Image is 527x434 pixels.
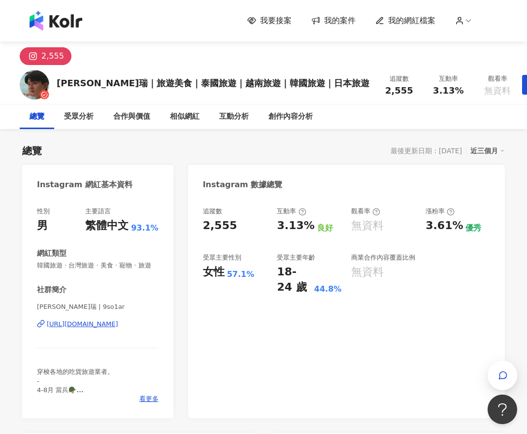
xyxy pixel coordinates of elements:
[385,85,413,96] span: 2,555
[113,111,150,123] div: 合作與價值
[85,218,129,234] div: 繁體中文
[380,74,418,84] div: 追蹤數
[317,223,333,234] div: 良好
[203,218,237,234] div: 2,555
[20,47,71,65] button: 2,555
[47,320,118,329] div: [URL][DOMAIN_NAME]
[388,15,435,26] span: 我的網紅檔案
[488,395,517,424] iframe: Help Scout Beacon - Open
[22,144,42,158] div: 總覽
[470,144,505,157] div: 近三個月
[37,261,159,270] span: 韓國旅遊 · 台灣旅遊 · 美食 · 寵物 · 旅遊
[375,15,435,26] a: 我的網紅檔案
[429,74,467,84] div: 互動率
[433,86,463,96] span: 3.13%
[37,179,132,190] div: Instagram 網紅基本資料
[426,218,463,234] div: 3.61%
[277,207,306,216] div: 互動率
[64,111,94,123] div: 受眾分析
[170,111,199,123] div: 相似網紅
[131,223,159,234] span: 93.1%
[203,179,283,190] div: Instagram 數據總覽
[37,218,48,234] div: 男
[314,284,342,295] div: 44.8%
[30,11,82,31] img: logo
[203,207,222,216] div: 追蹤數
[277,265,311,295] div: 18-24 歲
[20,70,49,100] img: KOL Avatar
[219,111,249,123] div: 互動分析
[41,49,64,63] div: 2,555
[30,111,44,123] div: 總覽
[277,253,315,262] div: 受眾主要年齡
[203,253,241,262] div: 受眾主要性別
[247,15,292,26] a: 我要接案
[268,111,313,123] div: 創作內容分析
[351,253,415,262] div: 商業合作內容覆蓋比例
[479,74,516,84] div: 觀看率
[37,320,159,329] a: [URL][DOMAIN_NAME]
[85,207,111,216] div: 主要語言
[324,15,356,26] span: 我的案件
[426,207,455,216] div: 漲粉率
[351,265,384,280] div: 無資料
[391,147,462,155] div: 最後更新日期：[DATE]
[203,265,225,280] div: 女性
[37,248,66,259] div: 網紅類型
[465,223,481,234] div: 優秀
[57,77,369,89] div: [PERSON_NAME]瑞｜旅遊美食｜泰國旅遊｜越南旅遊｜韓國旅遊｜日本旅遊
[351,218,384,234] div: 無資料
[37,285,66,295] div: 社群簡介
[311,15,356,26] a: 我的案件
[351,207,380,216] div: 觀看率
[277,218,314,234] div: 3.13%
[484,86,511,96] span: 無資料
[260,15,292,26] span: 我要接案
[139,395,159,403] span: 看更多
[37,302,159,311] span: [PERSON_NAME]瑞 | 9so1ar
[37,207,50,216] div: 性別
[227,269,255,280] div: 57.1%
